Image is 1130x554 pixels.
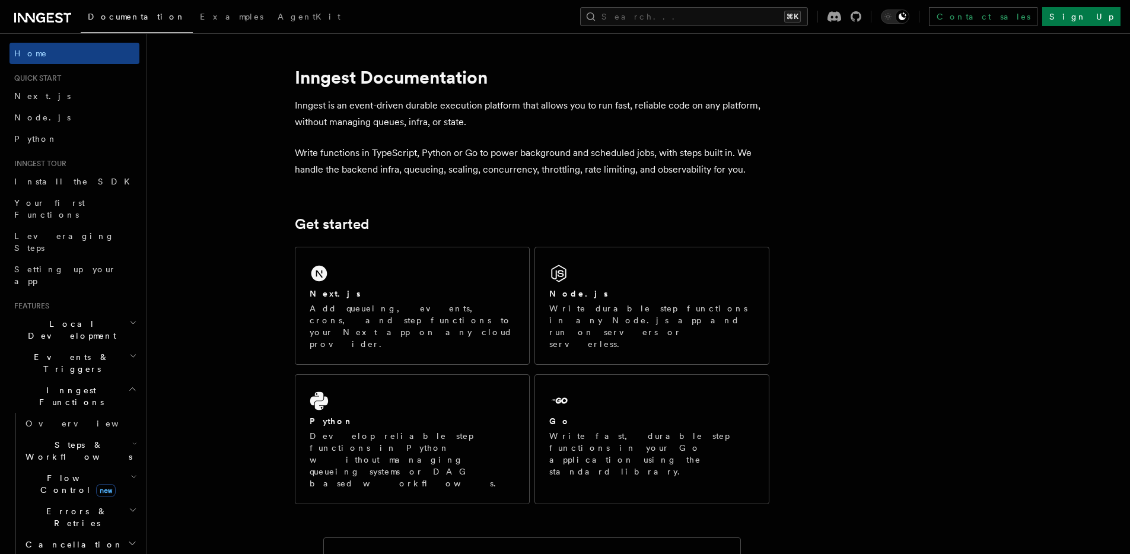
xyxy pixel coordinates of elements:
[580,7,808,26] button: Search...⌘K
[1042,7,1121,26] a: Sign Up
[549,288,608,300] h2: Node.js
[310,415,354,427] h2: Python
[9,318,129,342] span: Local Development
[14,198,85,219] span: Your first Functions
[14,47,47,59] span: Home
[200,12,263,21] span: Examples
[534,247,769,365] a: Node.jsWrite durable step functions in any Node.js app and run on servers or serverless.
[310,288,361,300] h2: Next.js
[21,472,130,496] span: Flow Control
[14,113,71,122] span: Node.js
[14,177,137,186] span: Install the SDK
[310,303,515,350] p: Add queueing, events, crons, and step functions to your Next app on any cloud provider.
[9,128,139,149] a: Python
[21,505,129,529] span: Errors & Retries
[9,384,128,408] span: Inngest Functions
[9,225,139,259] a: Leveraging Steps
[784,11,801,23] kbd: ⌘K
[14,134,58,144] span: Python
[278,12,340,21] span: AgentKit
[9,85,139,107] a: Next.js
[9,171,139,192] a: Install the SDK
[193,4,270,32] a: Examples
[21,434,139,467] button: Steps & Workflows
[21,539,123,550] span: Cancellation
[88,12,186,21] span: Documentation
[21,439,132,463] span: Steps & Workflows
[14,91,71,101] span: Next.js
[549,303,755,350] p: Write durable step functions in any Node.js app and run on servers or serverless.
[295,216,369,233] a: Get started
[9,74,61,83] span: Quick start
[9,346,139,380] button: Events & Triggers
[9,351,129,375] span: Events & Triggers
[295,374,530,504] a: PythonDevelop reliable step functions in Python without managing queueing systems or DAG based wo...
[534,374,769,504] a: GoWrite fast, durable step functions in your Go application using the standard library.
[96,484,116,497] span: new
[9,159,66,168] span: Inngest tour
[26,419,148,428] span: Overview
[9,380,139,413] button: Inngest Functions
[21,501,139,534] button: Errors & Retries
[929,7,1037,26] a: Contact sales
[295,97,769,130] p: Inngest is an event-driven durable execution platform that allows you to run fast, reliable code ...
[9,43,139,64] a: Home
[81,4,193,33] a: Documentation
[549,430,755,477] p: Write fast, durable step functions in your Go application using the standard library.
[14,231,114,253] span: Leveraging Steps
[9,313,139,346] button: Local Development
[295,145,769,178] p: Write functions in TypeScript, Python or Go to power background and scheduled jobs, with steps bu...
[9,107,139,128] a: Node.js
[9,301,49,311] span: Features
[9,259,139,292] a: Setting up your app
[270,4,348,32] a: AgentKit
[21,467,139,501] button: Flow Controlnew
[21,413,139,434] a: Overview
[295,66,769,88] h1: Inngest Documentation
[881,9,909,24] button: Toggle dark mode
[310,430,515,489] p: Develop reliable step functions in Python without managing queueing systems or DAG based workflows.
[295,247,530,365] a: Next.jsAdd queueing, events, crons, and step functions to your Next app on any cloud provider.
[9,192,139,225] a: Your first Functions
[14,265,116,286] span: Setting up your app
[549,415,571,427] h2: Go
